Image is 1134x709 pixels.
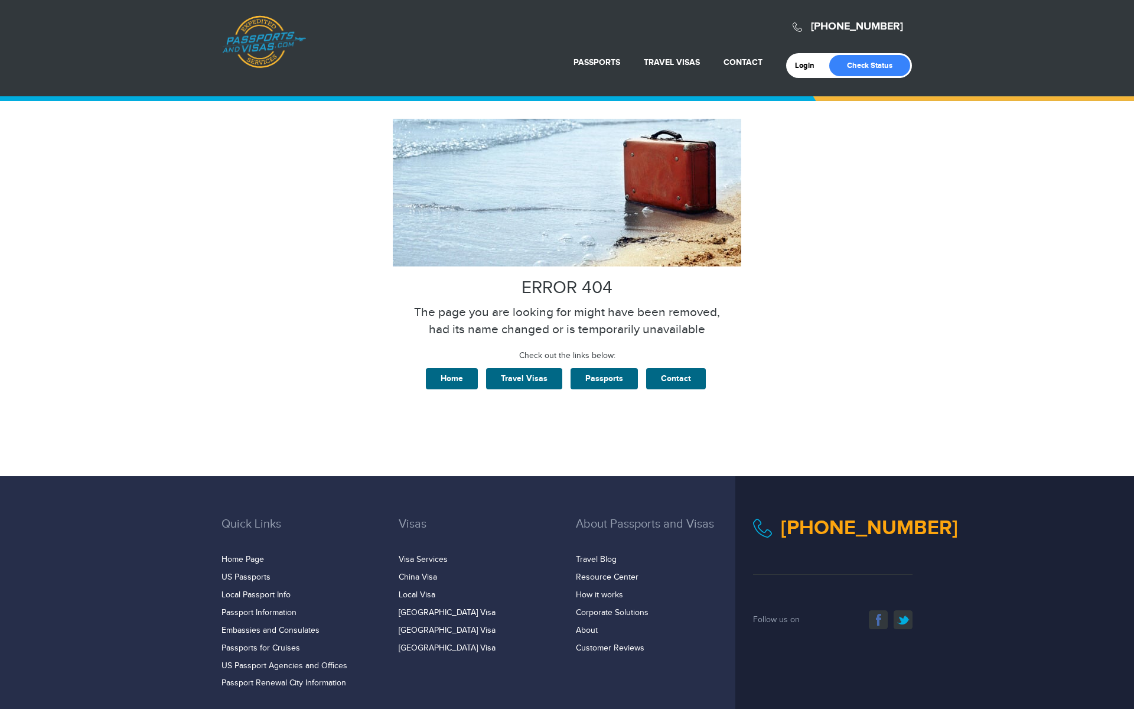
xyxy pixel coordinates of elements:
[644,57,700,67] a: Travel Visas
[221,661,347,671] a: US Passport Agencies and Offices
[576,608,649,617] a: Corporate Solutions
[221,590,291,600] a: Local Passport Info
[576,626,598,635] a: About
[222,15,306,69] a: Passports & [DOMAIN_NAME]
[576,643,644,653] a: Customer Reviews
[576,590,623,600] a: How it works
[811,20,903,33] a: [PHONE_NUMBER]
[724,57,762,67] a: Contact
[221,518,381,548] h3: Quick Links
[221,608,296,617] a: Passport Information
[393,119,741,266] img: 404.jpg
[486,368,562,389] a: Travel Visas
[573,57,620,67] a: Passports
[399,573,437,582] a: China Visa
[399,555,448,564] a: Visa Services
[576,518,735,548] h3: About Passports and Visas
[795,61,823,70] a: Login
[399,643,496,653] a: [GEOGRAPHIC_DATA] Visa
[571,368,638,389] a: Passports
[213,304,921,339] p: The page you are looking for might have been removed, had its name changed or is temporarily unav...
[576,555,617,564] a: Travel Blog
[646,368,706,389] a: Contact
[221,573,271,582] a: US Passports
[426,368,478,389] a: Home
[576,573,638,582] a: Resource Center
[399,518,558,548] h3: Visas
[221,555,264,564] a: Home Page
[894,610,913,629] a: twitter
[753,615,800,625] span: Follow us on
[829,55,910,76] a: Check Status
[213,278,921,298] h2: ERROR 404
[399,626,496,635] a: [GEOGRAPHIC_DATA] Visa
[213,350,921,362] p: Check out the links below:
[869,610,888,629] a: facebook
[221,643,300,653] a: Passports for Cruises
[781,516,958,540] a: [PHONE_NUMBER]
[399,608,496,617] a: [GEOGRAPHIC_DATA] Visa
[221,626,320,635] a: Embassies and Consulates
[221,678,346,688] a: Passport Renewal City Information
[399,590,435,600] a: Local Visa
